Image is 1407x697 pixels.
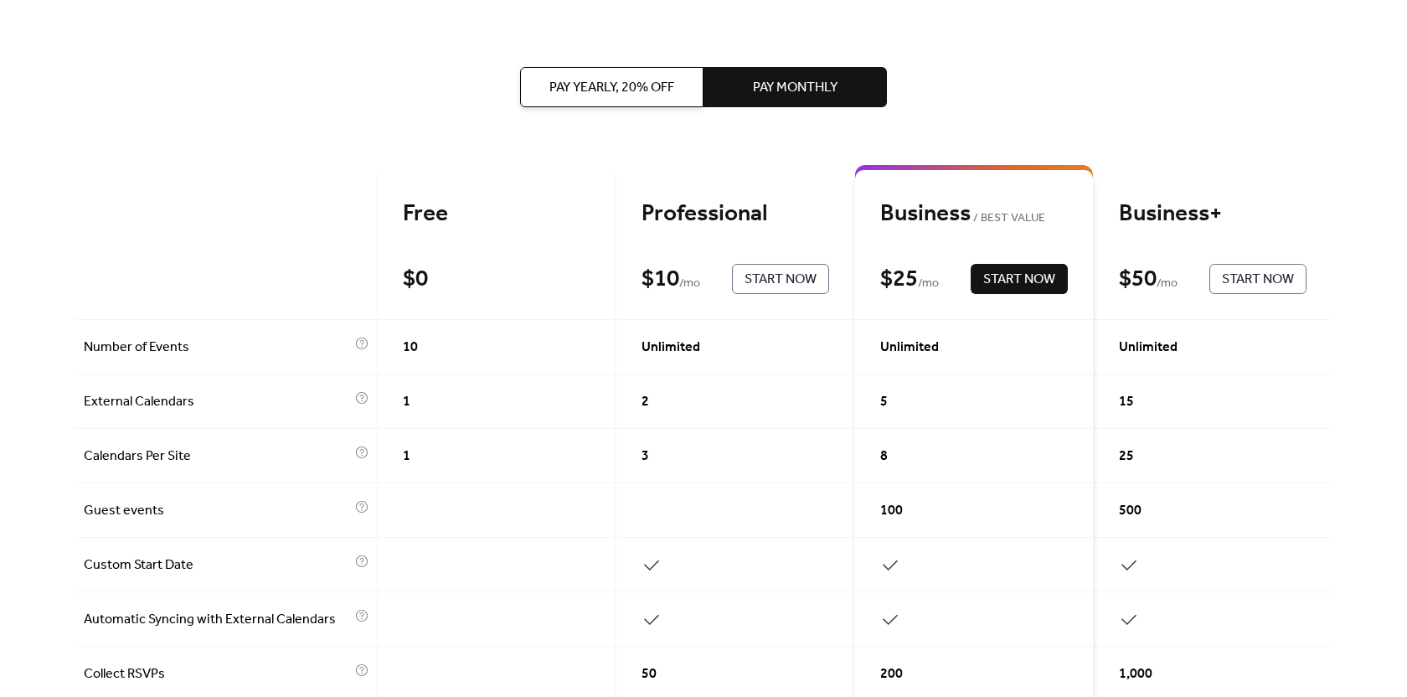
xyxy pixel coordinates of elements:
[642,265,679,294] div: $ 10
[642,664,657,684] span: 50
[983,270,1055,290] span: Start Now
[84,392,351,412] span: External Calendars
[1119,447,1134,467] span: 25
[1157,274,1178,294] span: / mo
[84,555,351,576] span: Custom Start Date
[679,274,700,294] span: / mo
[880,265,918,294] div: $ 25
[84,338,351,358] span: Number of Events
[642,392,649,412] span: 2
[642,338,700,358] span: Unlimited
[84,664,351,684] span: Collect RSVPs
[880,392,888,412] span: 5
[403,392,410,412] span: 1
[1119,338,1178,358] span: Unlimited
[642,447,649,467] span: 3
[918,274,939,294] span: / mo
[880,447,888,467] span: 8
[880,338,939,358] span: Unlimited
[745,270,817,290] span: Start Now
[753,78,837,98] span: Pay Monthly
[84,501,351,521] span: Guest events
[880,664,903,684] span: 200
[1119,265,1157,294] div: $ 50
[1119,199,1306,229] div: Business+
[971,264,1068,294] button: Start Now
[403,199,590,229] div: Free
[1209,264,1306,294] button: Start Now
[403,338,418,358] span: 10
[642,199,829,229] div: Professional
[520,67,703,107] button: Pay Yearly, 20% off
[1119,664,1152,684] span: 1,000
[84,610,351,630] span: Automatic Syncing with External Calendars
[880,501,903,521] span: 100
[971,209,1045,229] span: BEST VALUE
[549,78,674,98] span: Pay Yearly, 20% off
[732,264,829,294] button: Start Now
[880,199,1068,229] div: Business
[703,67,887,107] button: Pay Monthly
[1119,501,1142,521] span: 500
[1222,270,1294,290] span: Start Now
[403,265,428,294] div: $ 0
[84,447,351,467] span: Calendars Per Site
[403,447,410,467] span: 1
[1119,392,1134,412] span: 15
